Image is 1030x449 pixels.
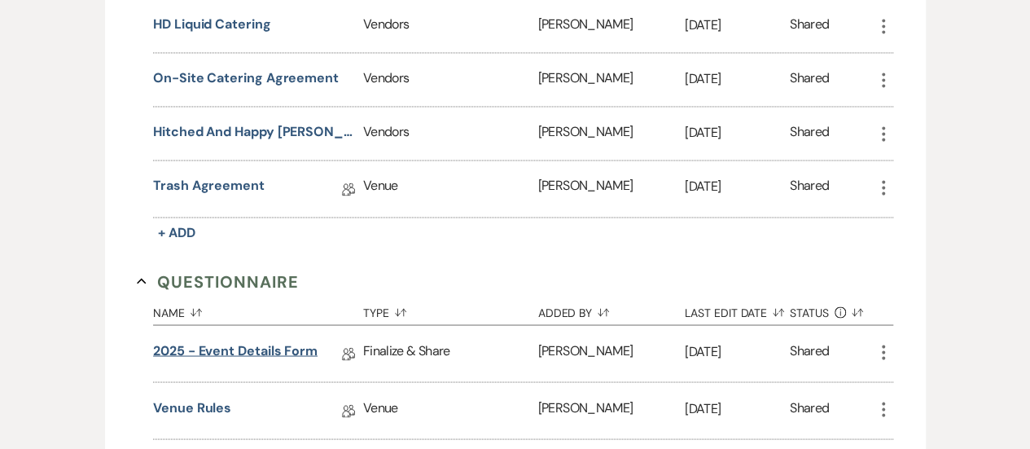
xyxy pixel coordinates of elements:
div: Venue [363,161,538,217]
div: Venue [363,382,538,438]
div: [PERSON_NAME] [538,382,685,438]
div: [PERSON_NAME] [538,325,685,381]
div: [PERSON_NAME] [538,107,685,160]
div: Shared [790,68,829,90]
div: [PERSON_NAME] [538,161,685,217]
div: Shared [790,398,829,423]
div: Finalize & Share [363,325,538,381]
div: Shared [790,341,829,366]
div: Shared [790,15,829,37]
div: [PERSON_NAME] [538,53,685,106]
p: [DATE] [685,176,790,197]
button: Type [363,293,538,324]
a: 2025 - Event Details Form [153,341,318,366]
p: [DATE] [685,15,790,36]
p: [DATE] [685,341,790,362]
button: + Add [153,222,200,244]
span: Status [790,306,829,318]
button: Questionnaire [137,269,299,293]
button: Last Edit Date [685,293,790,324]
a: Trash Agreement [153,176,265,201]
button: On-Site Catering Agreement [153,68,339,88]
p: [DATE] [685,122,790,143]
div: Vendors [363,107,538,160]
p: [DATE] [685,398,790,419]
a: Venue Rules [153,398,231,423]
p: [DATE] [685,68,790,90]
div: Shared [790,122,829,144]
button: HD Liquid Catering [153,15,271,34]
div: Vendors [363,53,538,106]
span: + Add [158,224,195,241]
button: Status [790,293,874,324]
button: Name [153,293,363,324]
div: Shared [790,176,829,201]
button: Hitched and Happy [PERSON_NAME] Company [153,122,357,142]
button: Added By [538,293,685,324]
